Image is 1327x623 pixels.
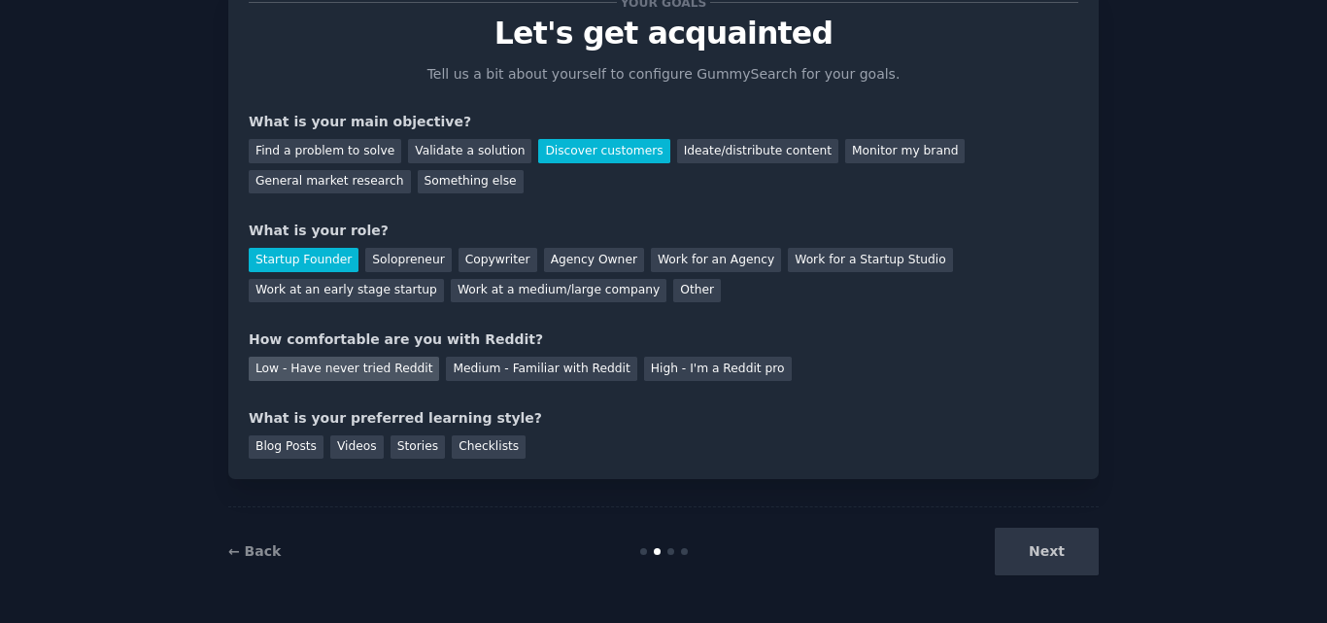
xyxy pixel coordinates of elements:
[249,329,1078,350] div: How comfortable are you with Reddit?
[249,221,1078,241] div: What is your role?
[249,408,1078,429] div: What is your preferred learning style?
[419,64,908,85] p: Tell us a bit about yourself to configure GummySearch for your goals.
[459,248,537,272] div: Copywriter
[408,139,531,163] div: Validate a solution
[391,435,445,460] div: Stories
[249,170,411,194] div: General market research
[644,357,792,381] div: High - I'm a Reddit pro
[673,279,721,303] div: Other
[249,139,401,163] div: Find a problem to solve
[249,279,444,303] div: Work at an early stage startup
[538,139,669,163] div: Discover customers
[451,279,666,303] div: Work at a medium/large company
[651,248,781,272] div: Work for an Agency
[228,543,281,559] a: ← Back
[249,357,439,381] div: Low - Have never tried Reddit
[330,435,384,460] div: Videos
[249,435,323,460] div: Blog Posts
[249,17,1078,51] p: Let's get acquainted
[446,357,636,381] div: Medium - Familiar with Reddit
[249,112,1078,132] div: What is your main objective?
[249,248,358,272] div: Startup Founder
[544,248,644,272] div: Agency Owner
[418,170,524,194] div: Something else
[788,248,952,272] div: Work for a Startup Studio
[452,435,526,460] div: Checklists
[677,139,838,163] div: Ideate/distribute content
[365,248,451,272] div: Solopreneur
[845,139,965,163] div: Monitor my brand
